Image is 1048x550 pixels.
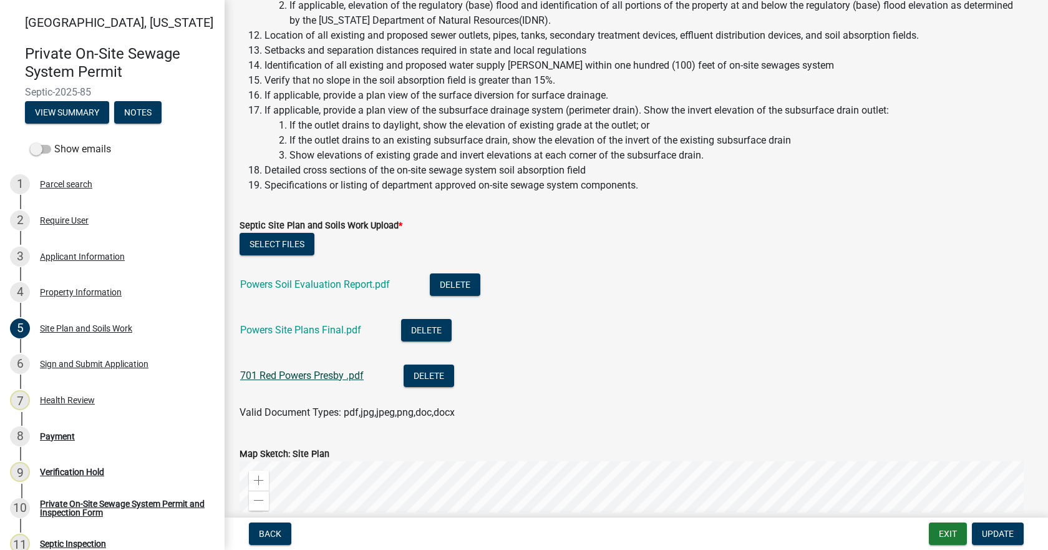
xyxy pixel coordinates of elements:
span: Back [259,529,281,539]
label: Septic Site Plan and Soils Work Upload [240,222,402,230]
li: If applicable, provide a plan view of the subsurface drainage system (perimeter drain). Show the ... [264,103,1033,163]
h4: Private On-Site Sewage System Permit [25,45,215,81]
span: [GEOGRAPHIC_DATA], [US_STATE] [25,15,213,30]
button: Update [972,523,1024,545]
div: 4 [10,282,30,302]
div: Septic Inspection [40,539,106,548]
span: Septic-2025-85 [25,86,200,98]
wm-modal-confirm: Delete Document [401,325,452,337]
div: 9 [10,462,30,482]
div: Applicant Information [40,252,125,261]
li: If the outlet drains to daylight, show the elevation of existing grade at the outlet; or [289,118,1033,133]
a: Powers Site Plans Final.pdf [240,324,361,336]
div: Site Plan and Soils Work [40,324,132,333]
div: Zoom out [249,491,269,511]
wm-modal-confirm: Delete Document [430,280,480,292]
span: Valid Document Types: pdf,jpg,jpeg,png,doc,docx [240,406,455,418]
label: Map Sketch: Site Plan [240,450,329,459]
button: Notes [114,101,162,124]
div: Parcel search [40,180,92,189]
button: View Summary [25,101,109,124]
button: Exit [929,523,967,545]
li: Setbacks and separation distances required in state and local regulations [264,43,1033,58]
wm-modal-confirm: Summary [25,108,109,118]
button: Select files [240,233,314,255]
li: Show elevations of existing grade and invert elevations at each corner of the subsurface drain. [289,148,1033,163]
li: If the outlet drains to an existing subsurface drain, show the elevation of the invert of the exi... [289,133,1033,148]
div: 1 [10,174,30,194]
div: Zoom in [249,471,269,491]
li: Verify that no slope in the soil absorption field is greater than 15%. [264,73,1033,88]
div: Property Information [40,288,122,297]
li: Identification of all existing and proposed water supply [PERSON_NAME] within one hundred (100) f... [264,58,1033,73]
wm-modal-confirm: Delete Document [404,371,454,383]
button: Delete [401,319,452,341]
div: Verification Hold [40,468,104,476]
span: Update [982,529,1014,539]
div: Sign and Submit Application [40,360,148,368]
div: 7 [10,390,30,410]
div: 8 [10,426,30,446]
div: Private On-Site Sewage System Permit and Inspection Form [40,499,205,517]
wm-modal-confirm: Notes [114,108,162,118]
div: Health Review [40,396,95,405]
button: Delete [404,365,454,387]
li: Location of all existing and proposed sewer outlets, pipes, tanks, secondary treatment devices, e... [264,28,1033,43]
div: 3 [10,247,30,267]
label: Show emails [30,142,111,157]
div: Require User [40,216,89,225]
div: 6 [10,354,30,374]
div: 2 [10,210,30,230]
a: Powers Soil Evaluation Report.pdf [240,278,390,290]
li: Specifications or listing of department approved on-site sewage system components. [264,178,1033,193]
li: If applicable, provide a plan view of the surface diversion for surface drainage. [264,88,1033,103]
div: Payment [40,432,75,441]
button: Back [249,523,291,545]
div: 5 [10,318,30,338]
div: 10 [10,498,30,518]
a: 701 Red Powers Presby .pdf [240,370,364,381]
button: Delete [430,273,480,296]
li: Detailed cross sections of the on-site sewage system soil absorption field [264,163,1033,178]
